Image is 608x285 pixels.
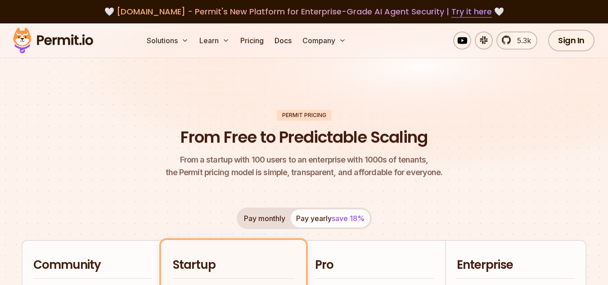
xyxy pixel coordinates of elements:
h2: Startup [173,257,294,273]
span: [DOMAIN_NAME] - Permit's New Platform for Enterprise-Grade AI Agent Security | [117,6,492,17]
button: Company [299,32,350,50]
h2: Enterprise [457,257,575,273]
div: Permit Pricing [277,110,332,121]
a: Try it here [451,6,492,18]
a: 5.3k [496,32,537,50]
a: Pricing [237,32,267,50]
button: Solutions [143,32,192,50]
button: Pay monthly [239,209,291,227]
p: the Permit pricing model is simple, transparent, and affordable for everyone. [166,154,443,179]
span: 5.3k [512,35,531,46]
button: Learn [196,32,233,50]
div: 🤍 🤍 [22,5,586,18]
a: Sign In [548,30,594,51]
a: Docs [271,32,295,50]
img: Permit logo [9,25,97,56]
h2: Pro [315,257,435,273]
h1: From Free to Predictable Scaling [180,126,428,149]
span: From a startup with 100 users to an enterprise with 1000s of tenants, [166,154,443,166]
h2: Community [33,257,152,273]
